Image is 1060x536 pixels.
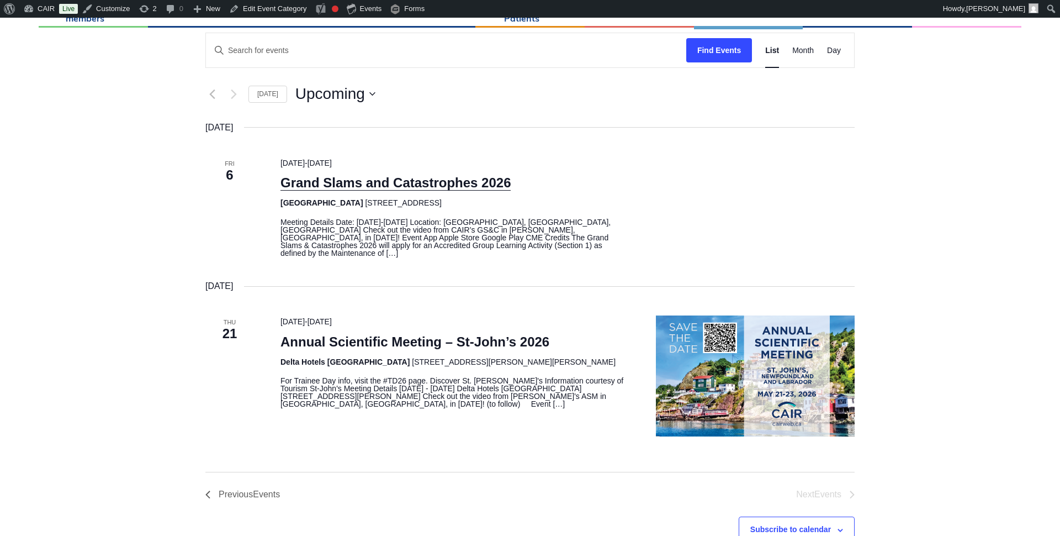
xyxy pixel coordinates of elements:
span: Day [827,44,841,57]
a: Display Events in Day View [827,33,841,68]
span: [PERSON_NAME] [966,4,1025,13]
button: Upcoming [295,86,375,102]
span: [DATE] [280,159,305,167]
span: Month [792,44,814,57]
span: 21 [205,324,254,343]
div: List of Events [205,120,855,437]
time: [DATE] [205,120,233,135]
span: Fri [205,159,254,169]
a: Grand Slams and Catastrophes 2026 [280,175,511,191]
a: Display Events in Month View [792,33,814,68]
a: Live [59,4,78,14]
button: Next Events [227,87,240,101]
span: [GEOGRAPHIC_DATA] [280,198,363,207]
time: - [280,317,332,326]
span: Upcoming [295,86,365,102]
span: Events [253,490,280,499]
span: List [765,44,779,57]
span: [STREET_ADDRESS] [365,198,441,207]
span: Thu [205,318,254,327]
span: [STREET_ADDRESS][PERSON_NAME][PERSON_NAME] [412,358,616,366]
p: For Trainee Day info, visit the #TD26 page. Discover St. [PERSON_NAME]'s Information courtesy of ... [280,377,629,408]
button: Subscribe to calendar [750,525,831,534]
a: Display Events in List View [765,33,779,68]
span: [DATE] [280,317,305,326]
a: Previous Events [205,87,219,101]
time: - [280,159,332,167]
button: Find Events [686,38,752,63]
span: [DATE] [308,317,332,326]
span: 6 [205,166,254,185]
time: [DATE] [205,279,233,293]
input: Enter Keyword. Search for events by Keyword. [206,33,686,68]
span: [DATE] [308,159,332,167]
div: Focus keyphrase not set [332,6,338,12]
span: Delta Hotels [GEOGRAPHIC_DATA] [280,358,410,366]
a: Annual Scientific Meeting – St-John’s 2026 [280,334,549,350]
span: Previous [219,490,280,499]
img: Capture d’écran 2025-06-06 150827 [656,316,855,437]
a: [DATE] [248,86,287,103]
p: Meeting Details Date: [DATE]-[DATE] Location: [GEOGRAPHIC_DATA], [GEOGRAPHIC_DATA], [GEOGRAPHIC_D... [280,218,629,257]
a: Previous Events [205,490,280,499]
